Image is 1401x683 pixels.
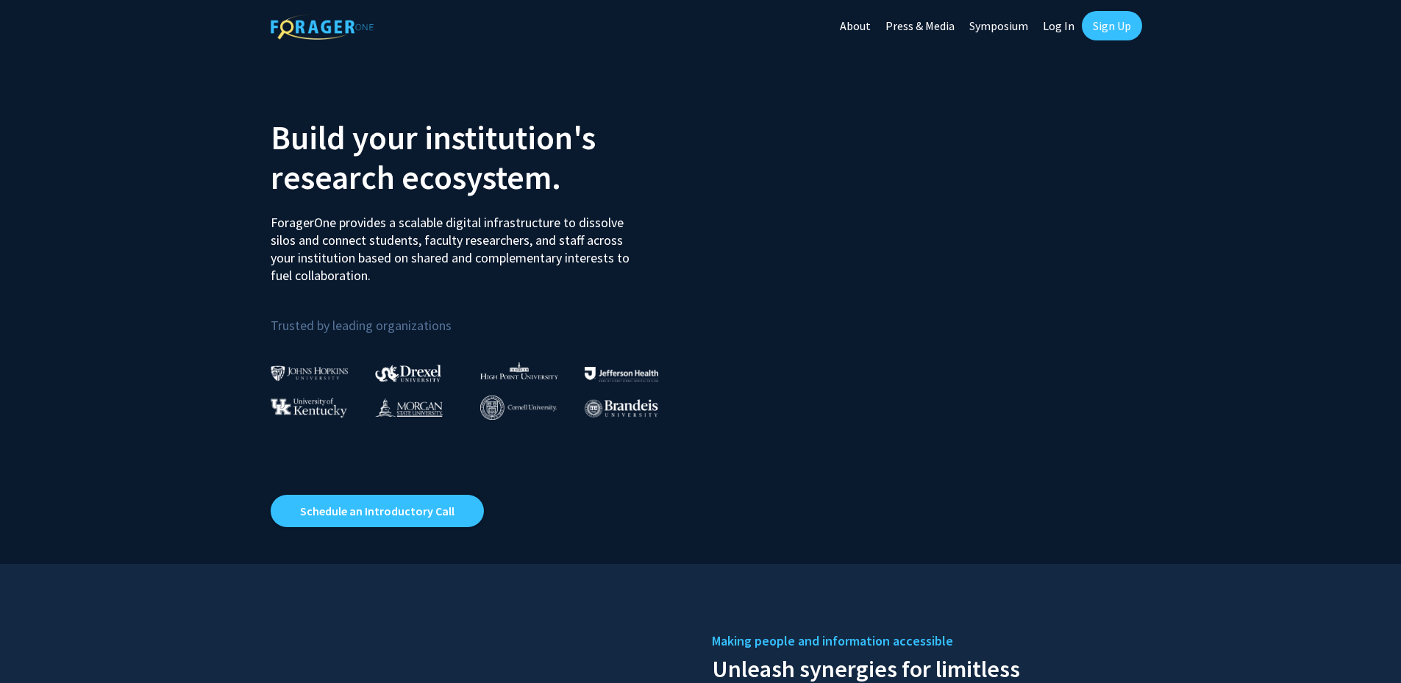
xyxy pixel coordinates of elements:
[271,203,640,285] p: ForagerOne provides a scalable digital infrastructure to dissolve silos and connect students, fac...
[271,495,484,527] a: Opens in a new tab
[585,399,658,418] img: Brandeis University
[271,365,349,381] img: Johns Hopkins University
[480,396,557,420] img: Cornell University
[271,14,374,40] img: ForagerOne Logo
[271,296,690,337] p: Trusted by leading organizations
[375,398,443,417] img: Morgan State University
[1082,11,1142,40] a: Sign Up
[480,362,558,379] img: High Point University
[375,365,441,382] img: Drexel University
[585,367,658,381] img: Thomas Jefferson University
[271,118,690,197] h2: Build your institution's research ecosystem.
[712,630,1131,652] h5: Making people and information accessible
[271,398,347,418] img: University of Kentucky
